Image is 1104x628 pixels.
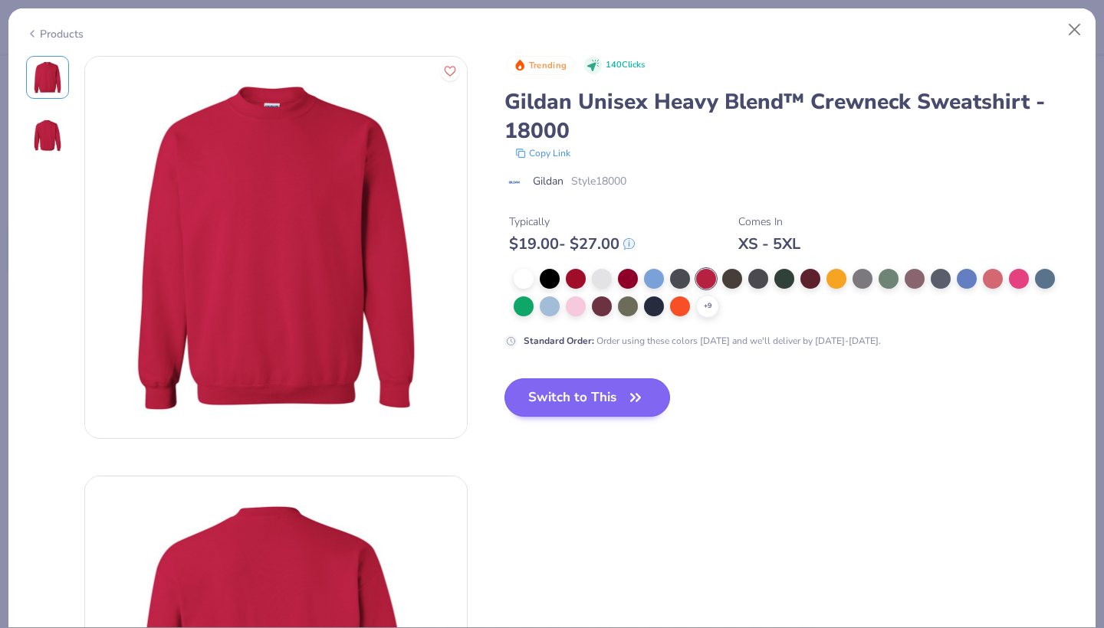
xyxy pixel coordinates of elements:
img: Back [29,117,66,154]
div: XS - 5XL [738,234,800,253]
button: copy to clipboard [511,146,575,161]
span: 140 Clicks [606,59,645,72]
span: Trending [529,61,567,70]
img: Front [85,57,467,438]
span: + 9 [704,301,711,312]
img: Trending sort [514,59,526,71]
div: Gildan Unisex Heavy Blend™ Crewneck Sweatshirt - 18000 [504,87,1079,146]
button: Badge Button [506,56,575,76]
button: Like [440,61,460,81]
span: Style 18000 [571,173,626,189]
div: Typically [509,214,635,230]
div: Comes In [738,214,800,230]
div: Products [26,26,84,42]
div: $ 19.00 - $ 27.00 [509,234,635,253]
button: Switch to This [504,378,671,417]
strong: Standard Order : [524,335,594,347]
button: Close [1060,15,1089,44]
div: Order using these colors [DATE] and we'll deliver by [DATE]-[DATE]. [524,334,881,348]
img: brand logo [504,176,525,188]
img: Front [29,59,66,96]
span: Gildan [533,173,563,189]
